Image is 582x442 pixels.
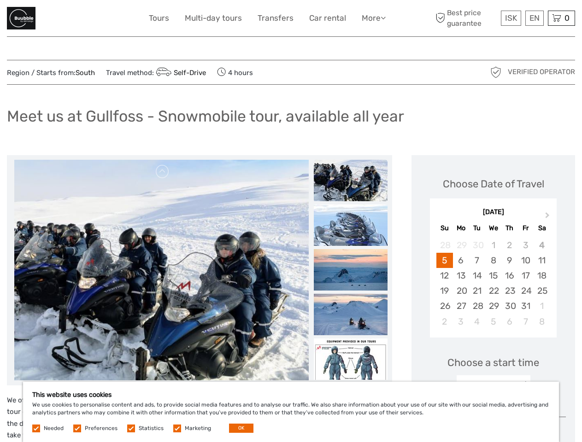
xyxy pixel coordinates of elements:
div: Choose Thursday, November 6th, 2025 [501,314,517,329]
span: ISK [505,13,517,23]
span: Verified Operator [508,67,575,77]
div: Choose Friday, October 10th, 2025 [517,253,534,268]
div: Choose Tuesday, October 28th, 2025 [469,298,485,314]
a: Tours [149,12,169,25]
div: Choose Friday, October 24th, 2025 [517,283,534,298]
a: Car rental [309,12,346,25]
div: [DATE] [430,208,557,217]
img: General Info: [7,7,35,29]
div: month 2025-10 [433,238,553,329]
div: Th [501,222,517,234]
label: Needed [44,425,64,432]
img: 159892f02703465eb6f1aca5f83bbc69_slider_thumbnail.jpg [314,249,388,291]
div: Not available Friday, October 3rd, 2025 [517,238,534,253]
div: Choose Friday, October 31st, 2025 [517,298,534,314]
button: OK [229,424,253,433]
span: 4 hours [217,66,253,79]
div: Choose Thursday, October 30th, 2025 [501,298,517,314]
img: c2e20eff45dc4971b2cb68c02d4f1ced_slider_thumbnail.jpg [314,294,388,335]
div: Not available Tuesday, September 30th, 2025 [469,238,485,253]
div: Choose Tuesday, October 21st, 2025 [469,283,485,298]
div: Choose Monday, October 6th, 2025 [453,253,469,268]
div: Choose Sunday, October 26th, 2025 [436,298,453,314]
div: Not available Thursday, October 2nd, 2025 [501,238,517,253]
h5: This website uses cookies [32,391,550,399]
div: Choose Tuesday, November 4th, 2025 [469,314,485,329]
div: Choose Wednesday, October 15th, 2025 [485,268,501,283]
label: Preferences [85,425,118,432]
div: Choose Thursday, October 23rd, 2025 [501,283,517,298]
div: Choose Date of Travel [443,177,544,191]
div: Tu [469,222,485,234]
label: Statistics [139,425,164,432]
img: verified_operator_grey_128.png [488,65,503,80]
div: Choose Monday, November 3rd, 2025 [453,314,469,329]
div: We [485,222,501,234]
a: South [76,69,95,77]
div: Choose Saturday, October 11th, 2025 [534,253,550,268]
div: Not available Sunday, September 28th, 2025 [436,238,453,253]
a: More [362,12,386,25]
div: Not available Monday, September 29th, 2025 [453,238,469,253]
div: Not available Saturday, October 4th, 2025 [534,238,550,253]
div: Choose Monday, October 27th, 2025 [453,298,469,314]
img: a662909e57874bb8a24ac8d14b57afe6_slider_thumbnail.jpg [314,204,388,246]
div: Choose Sunday, October 19th, 2025 [436,283,453,298]
div: Choose Sunday, October 5th, 2025 [436,253,453,268]
div: Choose Sunday, November 2nd, 2025 [436,314,453,329]
div: We use cookies to personalise content and ads, to provide social media features and to analyse ou... [23,382,559,442]
div: Choose Tuesday, October 7th, 2025 [469,253,485,268]
span: 0 [563,13,571,23]
div: Choose Saturday, October 25th, 2025 [534,283,550,298]
div: Choose Thursday, October 9th, 2025 [501,253,517,268]
div: Choose Saturday, November 1st, 2025 [534,298,550,314]
div: Choose Wednesday, October 8th, 2025 [485,253,501,268]
div: Not available Wednesday, October 1st, 2025 [485,238,501,253]
div: Choose Sunday, October 12th, 2025 [436,268,453,283]
div: Choose Friday, November 7th, 2025 [517,314,534,329]
div: Choose Thursday, October 16th, 2025 [501,268,517,283]
div: EN [525,11,544,26]
div: Fr [517,222,534,234]
a: Transfers [258,12,294,25]
button: Next Month [541,210,556,225]
a: Multi-day tours [185,12,242,25]
div: Choose Saturday, November 8th, 2025 [534,314,550,329]
div: Choose Monday, October 20th, 2025 [453,283,469,298]
p: We're away right now. Please check back later! [13,16,104,23]
div: Choose Wednesday, October 29th, 2025 [485,298,501,314]
div: Mo [453,222,469,234]
button: Open LiveChat chat widget [106,14,117,25]
div: Choose Wednesday, October 22nd, 2025 [485,283,501,298]
a: Self-Drive [154,69,206,77]
div: Choose Wednesday, November 5th, 2025 [485,314,501,329]
img: 0b2dc18640e749cc9db9f0ec22847144_slider_thumbnail.jpeg [314,338,388,380]
span: Best price guarantee [433,8,499,28]
img: d1103596fe434076894fede8ef681890_main_slider.jpg [14,160,309,381]
div: Choose Friday, October 17th, 2025 [517,268,534,283]
div: Choose Tuesday, October 14th, 2025 [469,268,485,283]
div: Choose Saturday, October 18th, 2025 [534,268,550,283]
span: Travel method: [106,66,206,79]
h1: Meet us at Gullfoss - Snowmobile tour, available all year [7,107,404,126]
span: Choose a start time [447,355,539,370]
div: 12:00 [482,380,505,392]
img: d1103596fe434076894fede8ef681890_slider_thumbnail.jpg [314,160,388,201]
label: Marketing [185,425,211,432]
div: Choose Monday, October 13th, 2025 [453,268,469,283]
div: Sa [534,222,550,234]
span: Region / Starts from: [7,68,95,78]
div: Su [436,222,453,234]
